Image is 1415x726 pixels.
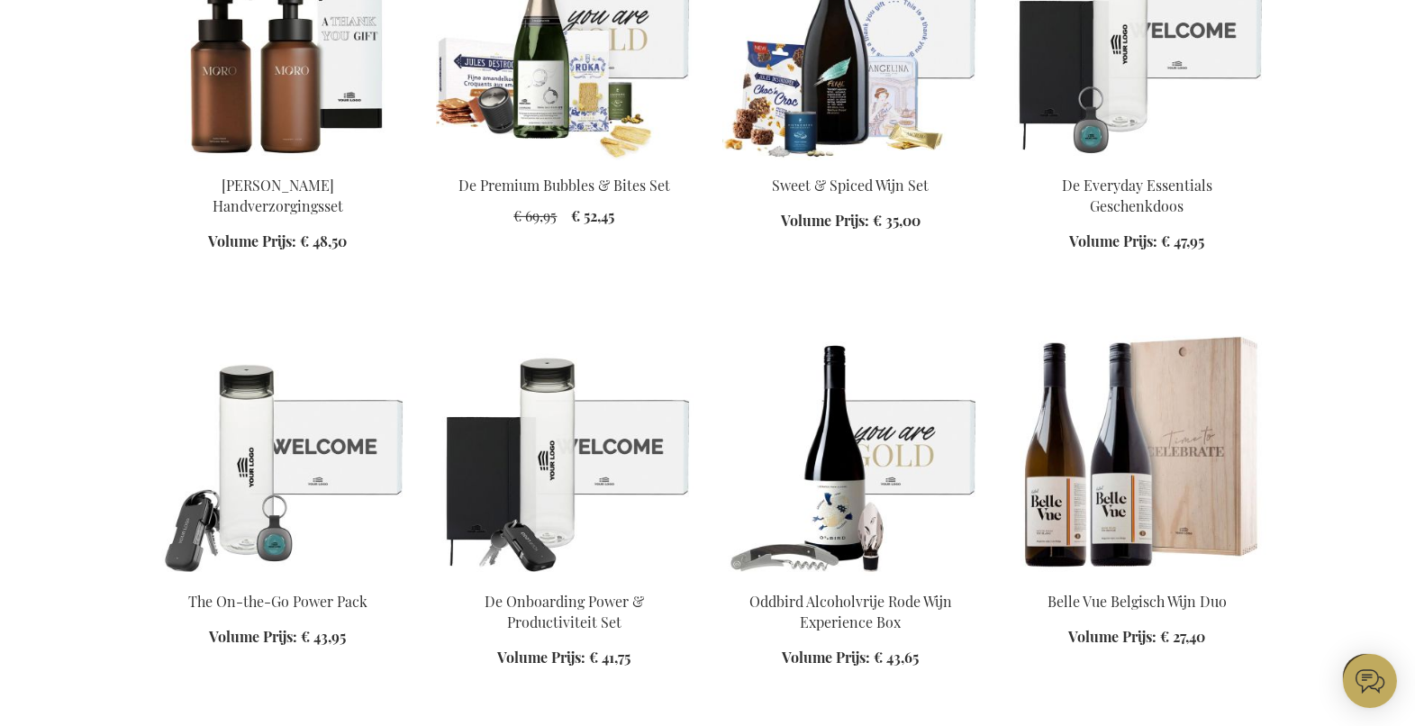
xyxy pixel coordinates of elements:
span: € 41,75 [590,648,631,667]
a: Volume Prijs: € 43,95 [210,627,347,648]
a: Sweet & Spiced Wine Set [722,153,980,170]
span: € 27,40 [1161,627,1206,646]
span: Volume Prijs: [210,627,298,646]
a: The On-the-Go Power Pack [150,569,407,586]
span: Volume Prijs: [783,648,871,667]
a: Oddbird Alcoholvrije Rode Wijn Experience Box [749,592,952,631]
span: Volume Prijs: [1070,231,1158,250]
span: Volume Prijs: [209,231,297,250]
span: € 35,00 [873,211,921,230]
span: Volume Prijs: [1069,627,1157,646]
a: Volume Prijs: € 43,65 [783,648,920,668]
img: The On-the-Go Power Pack [150,324,407,576]
a: Volume Prijs: € 48,50 [209,231,348,252]
a: The Onboarding Power & Productivity Set [436,569,694,586]
a: De Everyday Essentials Geschenkdoos [1062,176,1212,215]
span: € 43,65 [875,648,920,667]
img: Oddbird Non-Alcoholic Red Wine Experience Box [722,324,980,576]
a: De Onboarding Power & Productiviteit Set [485,592,644,631]
a: Belle Vue Belgisch Wijn Duo [1048,592,1227,611]
a: Belle Vue Belgisch Wijn Duo [1009,569,1266,586]
span: € 48,50 [301,231,348,250]
a: The On-the-Go Power Pack [188,592,367,611]
a: The Everyday Essentials Gift Box [1009,153,1266,170]
span: € 43,95 [302,627,347,646]
a: Sweet & Spiced Wijn Set [773,176,930,195]
img: The Onboarding Power & Productivity Set [436,324,694,576]
span: € 47,95 [1162,231,1205,250]
a: MORO Rosemary Handcare Set [150,153,407,170]
a: Volume Prijs: € 47,95 [1070,231,1205,252]
span: Volume Prijs: [781,211,869,230]
a: Volume Prijs: € 35,00 [781,211,921,231]
a: Oddbird Non-Alcoholic Red Wine Experience Box [722,569,980,586]
a: Volume Prijs: € 27,40 [1069,627,1206,648]
img: Belle Vue Belgisch Wijn Duo [1009,324,1266,576]
span: Volume Prijs: [498,648,586,667]
iframe: belco-activator-frame [1343,654,1397,708]
a: Volume Prijs: € 41,75 [498,648,631,668]
a: [PERSON_NAME] Handverzorgingsset [213,176,343,215]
